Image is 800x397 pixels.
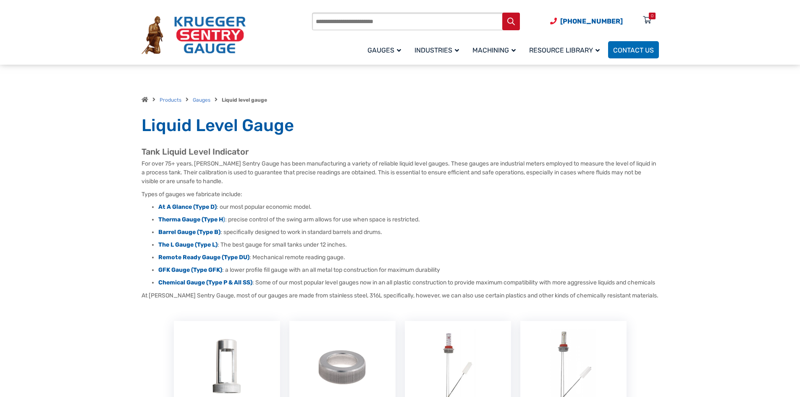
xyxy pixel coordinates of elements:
[142,115,659,136] h1: Liquid Level Gauge
[613,46,654,54] span: Contact Us
[529,46,600,54] span: Resource Library
[158,241,218,248] a: The L Gauge (Type L)
[158,279,252,286] a: Chemical Gauge (Type P & All SS)
[158,216,659,224] li: : precise control of the swing arm allows for use when space is restricted.
[142,190,659,199] p: Types of gauges we fabricate include:
[608,41,659,58] a: Contact Us
[160,97,181,103] a: Products
[142,16,246,55] img: Krueger Sentry Gauge
[158,254,249,261] a: Remote Ready Gauge (Type DU)
[222,97,267,103] strong: Liquid level gauge
[158,216,225,223] a: Therma Gauge (Type H)
[142,159,659,186] p: For over 75+ years, [PERSON_NAME] Sentry Gauge has been manufacturing a variety of reliable liqui...
[158,266,222,273] a: GFK Gauge (Type GFK)
[158,229,220,236] a: Barrel Gauge (Type B)
[158,203,217,210] a: At A Glance (Type D)
[158,216,223,223] strong: Therma Gauge (Type H
[472,46,516,54] span: Machining
[524,40,608,60] a: Resource Library
[409,40,467,60] a: Industries
[158,266,659,274] li: : a lower profile fill gauge with an all metal top construction for maximum durability
[158,241,659,249] li: : The best gauge for small tanks under 12 inches.
[560,17,623,25] span: [PHONE_NUMBER]
[467,40,524,60] a: Machining
[651,13,653,19] div: 0
[158,253,659,262] li: : Mechanical remote reading gauge.
[158,203,659,211] li: : our most popular economic model.
[193,97,210,103] a: Gauges
[142,291,659,300] p: At [PERSON_NAME] Sentry Gauge, most of our gauges are made from stainless steel, 316L specificall...
[362,40,409,60] a: Gauges
[158,228,659,237] li: : specifically designed to work in standard barrels and drums.
[142,147,659,157] h2: Tank Liquid Level Indicator
[550,16,623,26] a: Phone Number (920) 434-8860
[367,46,401,54] span: Gauges
[158,279,659,287] li: : Some of our most popular level gauges now in an all plastic construction to provide maximum com...
[414,46,459,54] span: Industries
